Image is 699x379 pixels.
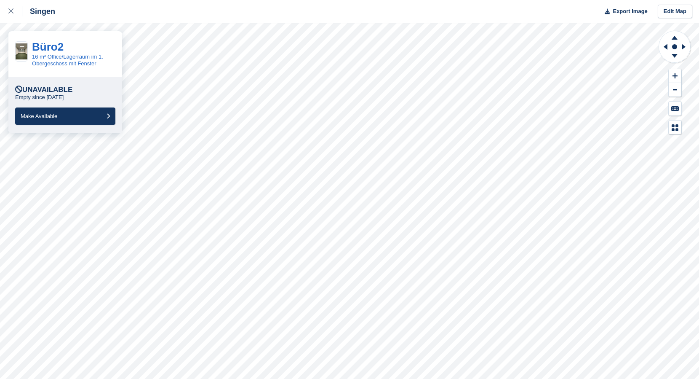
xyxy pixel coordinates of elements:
[600,5,648,19] button: Export Image
[16,43,27,59] img: WhatsApp%20Image%202025-07-31%20at%2011.54.03.jpeg
[15,86,72,94] div: Unavailable
[658,5,692,19] a: Edit Map
[669,121,681,134] button: Map Legend
[613,7,647,16] span: Export Image
[15,108,115,125] button: Make Available
[669,102,681,116] button: Keyboard Shortcuts
[32,54,103,67] a: 16 m² Office/Lagerraum im 1. Obergeschoss mit Fenster
[32,40,64,53] a: Büro2
[669,69,681,83] button: Zoom In
[21,113,57,119] span: Make Available
[22,6,55,16] div: Singen
[15,94,64,101] p: Empty since [DATE]
[669,83,681,97] button: Zoom Out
